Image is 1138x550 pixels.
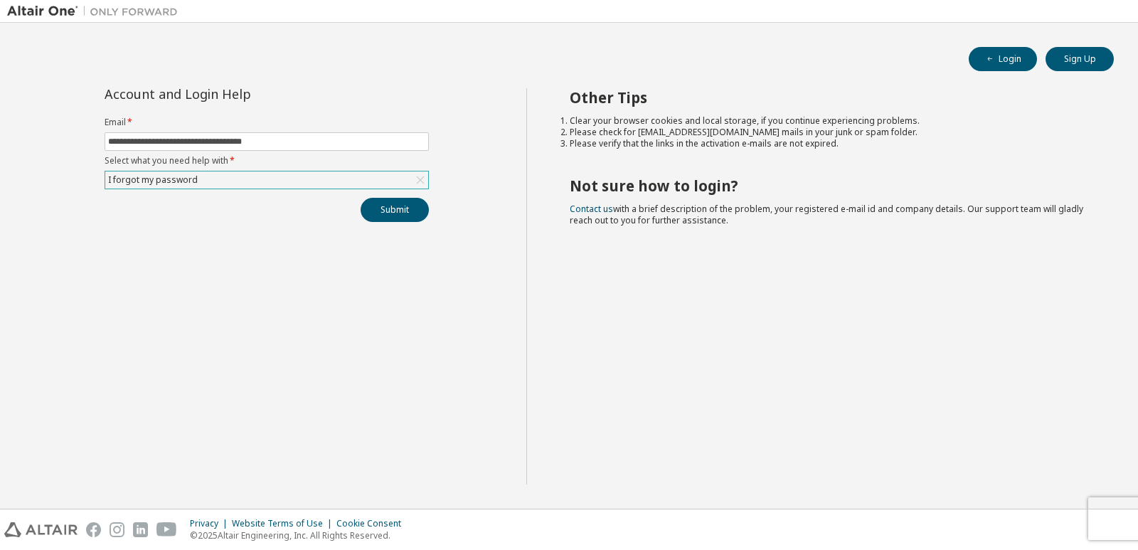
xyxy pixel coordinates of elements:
button: Login [969,47,1037,71]
img: facebook.svg [86,522,101,537]
div: Cookie Consent [336,518,410,529]
li: Please check for [EMAIL_ADDRESS][DOMAIN_NAME] mails in your junk or spam folder. [570,127,1089,138]
label: Email [105,117,429,128]
div: Account and Login Help [105,88,364,100]
img: linkedin.svg [133,522,148,537]
h2: Other Tips [570,88,1089,107]
img: Altair One [7,4,185,18]
li: Clear your browser cookies and local storage, if you continue experiencing problems. [570,115,1089,127]
p: © 2025 Altair Engineering, Inc. All Rights Reserved. [190,529,410,541]
img: instagram.svg [110,522,124,537]
button: Submit [361,198,429,222]
div: Website Terms of Use [232,518,336,529]
img: altair_logo.svg [4,522,78,537]
li: Please verify that the links in the activation e-mails are not expired. [570,138,1089,149]
div: I forgot my password [105,171,428,189]
h2: Not sure how to login? [570,176,1089,195]
button: Sign Up [1046,47,1114,71]
img: youtube.svg [156,522,177,537]
label: Select what you need help with [105,155,429,166]
span: with a brief description of the problem, your registered e-mail id and company details. Our suppo... [570,203,1083,226]
a: Contact us [570,203,613,215]
div: Privacy [190,518,232,529]
div: I forgot my password [106,172,200,188]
